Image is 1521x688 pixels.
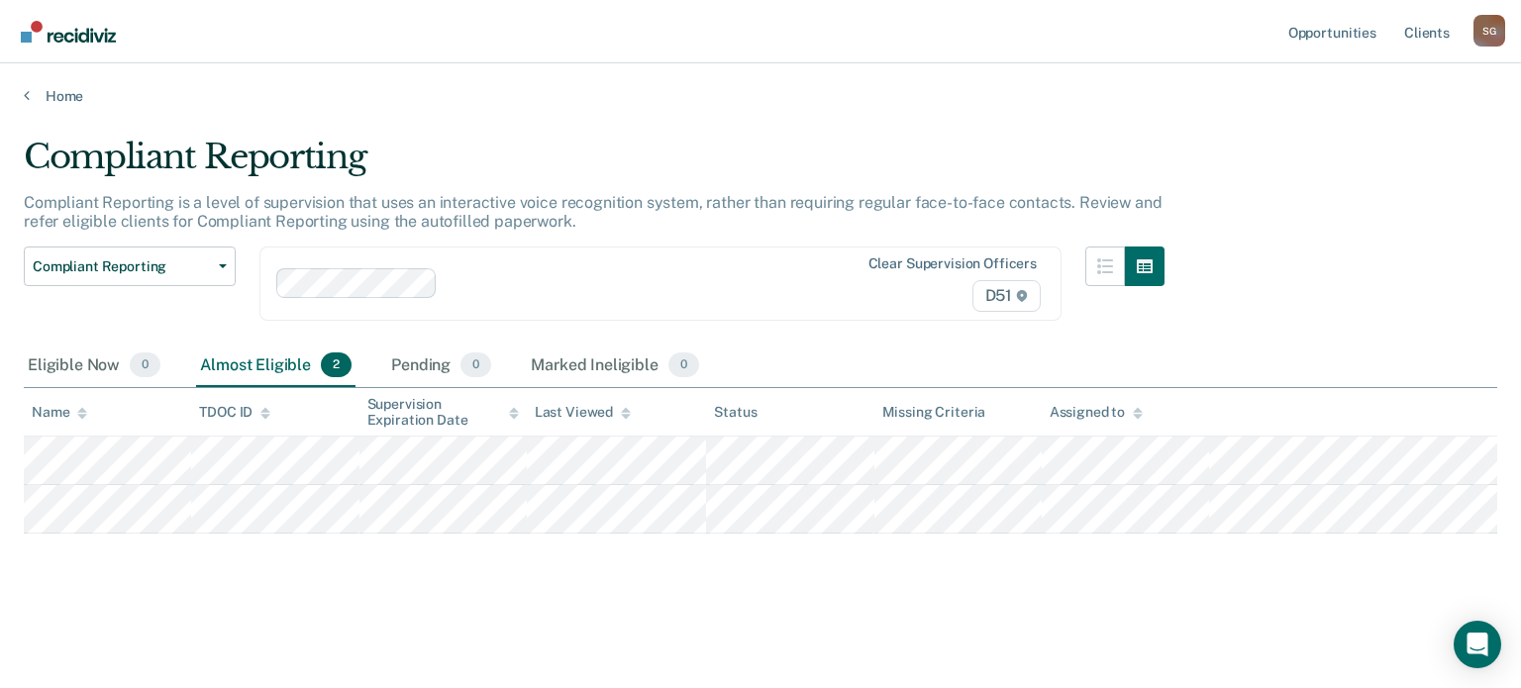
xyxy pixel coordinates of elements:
[387,344,495,388] div: Pending0
[33,258,211,275] span: Compliant Reporting
[24,246,236,286] button: Compliant Reporting
[24,344,164,388] div: Eligible Now0
[527,344,703,388] div: Marked Ineligible0
[24,193,1162,231] p: Compliant Reporting is a level of supervision that uses an interactive voice recognition system, ...
[535,404,631,421] div: Last Viewed
[972,280,1041,312] span: D51
[1473,15,1505,47] button: Profile dropdown button
[199,404,270,421] div: TDOC ID
[882,404,986,421] div: Missing Criteria
[1473,15,1505,47] div: S G
[32,404,87,421] div: Name
[130,352,160,378] span: 0
[668,352,699,378] span: 0
[24,137,1165,193] div: Compliant Reporting
[714,404,757,421] div: Status
[321,352,352,378] span: 2
[1050,404,1143,421] div: Assigned to
[196,344,355,388] div: Almost Eligible2
[1454,621,1501,668] div: Open Intercom Messenger
[21,21,116,43] img: Recidiviz
[868,255,1037,272] div: Clear supervision officers
[24,87,1497,105] a: Home
[460,352,491,378] span: 0
[367,396,519,430] div: Supervision Expiration Date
